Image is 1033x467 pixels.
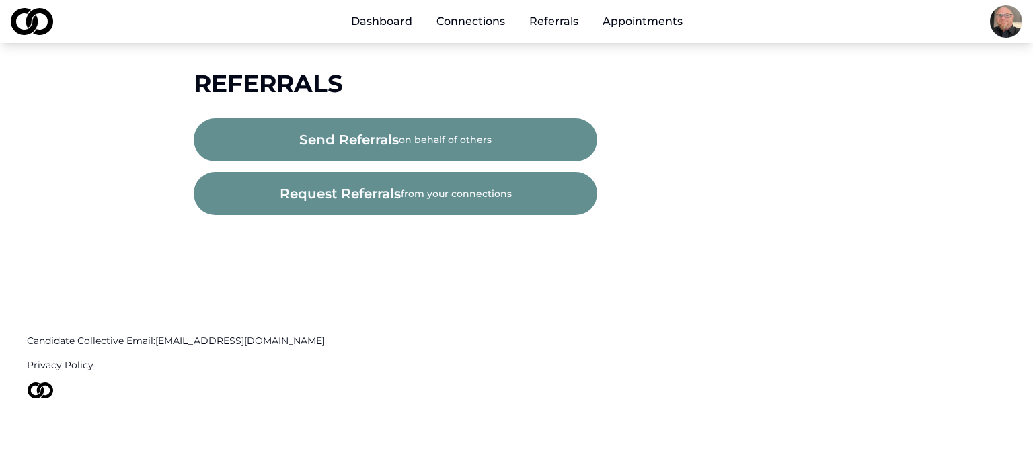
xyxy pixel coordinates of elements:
span: send referrals [299,130,399,149]
a: send referralson behalf of others [194,134,597,147]
a: Privacy Policy [27,358,1006,372]
img: logo [27,382,54,398]
a: Appointments [592,8,693,35]
a: Referrals [519,8,589,35]
button: send referralson behalf of others [194,118,597,161]
a: Dashboard [340,8,423,35]
nav: Main [340,8,693,35]
button: request referralsfrom your connections [194,172,597,215]
img: logo [11,8,53,35]
span: request referrals [280,184,401,203]
a: Connections [426,8,516,35]
span: [EMAIL_ADDRESS][DOMAIN_NAME] [155,335,325,347]
a: request referralsfrom your connections [194,188,597,201]
img: 43b71830-9d78-440a-9c3f-efcd035e12c1-New%20Head%20Shot%20V2-profile_picture.JPG [990,5,1022,38]
a: Candidate Collective Email:[EMAIL_ADDRESS][DOMAIN_NAME] [27,334,1006,347]
span: Referrals [194,69,343,98]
